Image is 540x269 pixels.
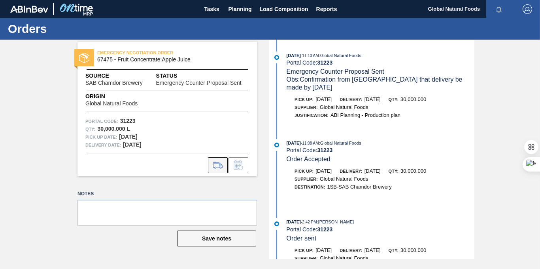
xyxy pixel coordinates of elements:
[120,118,136,124] strong: 31223
[228,157,248,173] div: Inform order change
[287,68,384,75] span: Emergency Counter Proposal Sent
[274,221,279,226] img: atual
[317,226,332,233] strong: 31223
[287,141,301,145] span: [DATE]
[97,49,208,57] span: EMERGENCY NEGOTIATION ORDER
[320,176,368,182] span: Global Natural Foods
[295,105,318,110] span: Supplier:
[287,53,301,58] span: [DATE]
[287,235,317,242] span: Order sent
[364,168,381,174] span: [DATE]
[295,113,329,118] span: Justification:
[340,248,362,253] span: Delivery:
[364,96,381,102] span: [DATE]
[340,169,362,174] span: Delivery:
[85,117,118,125] span: Portal Code:
[228,4,252,14] span: Planning
[316,4,337,14] span: Reports
[97,57,241,63] span: 67475 - Fruit Concentrate:Apple Juice
[85,101,138,107] span: Global Natural Foods
[340,97,362,102] span: Delivery:
[315,247,332,253] span: [DATE]
[317,219,354,224] span: : [PERSON_NAME]
[287,147,474,153] div: Portal Code:
[523,4,532,14] img: Logout
[400,96,426,102] span: 30,000.000
[319,141,361,145] span: : Global Natural Foods
[287,59,474,66] div: Portal Code:
[315,168,332,174] span: [DATE]
[177,231,256,246] button: Save notes
[10,6,48,13] img: TNhmsLtSVTkK8tSr43FrP2fwEKptu5GPRR3wAAAABJRU5ErkJggg==
[287,219,301,224] span: [DATE]
[85,72,156,80] span: Source
[486,4,512,15] button: Notifications
[400,247,426,253] span: 30,000.000
[320,255,368,261] span: Global Natural Foods
[319,53,361,58] span: : Global Natural Foods
[274,143,279,147] img: atual
[327,184,391,190] span: 1SB-SAB Chamdor Brewery
[301,220,317,224] span: - 2:42 PM
[295,97,313,102] span: Pick up:
[260,4,308,14] span: Load Composition
[287,156,330,162] span: Order Accepted
[208,157,228,173] div: Go to Load Composition
[8,24,148,33] h1: Orders
[119,134,137,140] strong: [DATE]
[85,141,121,149] span: Delivery Date:
[85,80,143,86] span: SAB Chamdor Brewery
[317,59,332,66] strong: 31223
[295,248,313,253] span: Pick up:
[85,125,95,133] span: Qty :
[389,169,398,174] span: Qty:
[77,188,257,200] label: Notes
[320,104,368,110] span: Global Natural Foods
[97,126,130,132] strong: 30,000.000 L
[123,141,141,148] strong: [DATE]
[287,76,464,91] span: Obs: Confirmation from [GEOGRAPHIC_DATA] that delivery be made by [DATE]
[203,4,221,14] span: Tasks
[330,112,400,118] span: ABI Planning - Production plan
[315,96,332,102] span: [DATE]
[287,226,474,233] div: Portal Code:
[156,80,241,86] span: Emergency Counter Proposal Sent
[301,141,319,145] span: - 11:08 AM
[295,185,325,189] span: Destination:
[389,248,398,253] span: Qty:
[85,133,117,141] span: Pick up Date:
[364,247,381,253] span: [DATE]
[274,55,279,60] img: atual
[156,72,249,80] span: Status
[295,256,318,261] span: Supplier:
[389,97,398,102] span: Qty:
[301,53,319,58] span: - 11:10 AM
[400,168,426,174] span: 30,000.000
[79,53,89,63] img: status
[317,147,332,153] strong: 31223
[295,169,313,174] span: Pick up:
[85,92,157,101] span: Origin
[295,177,318,181] span: Supplier:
